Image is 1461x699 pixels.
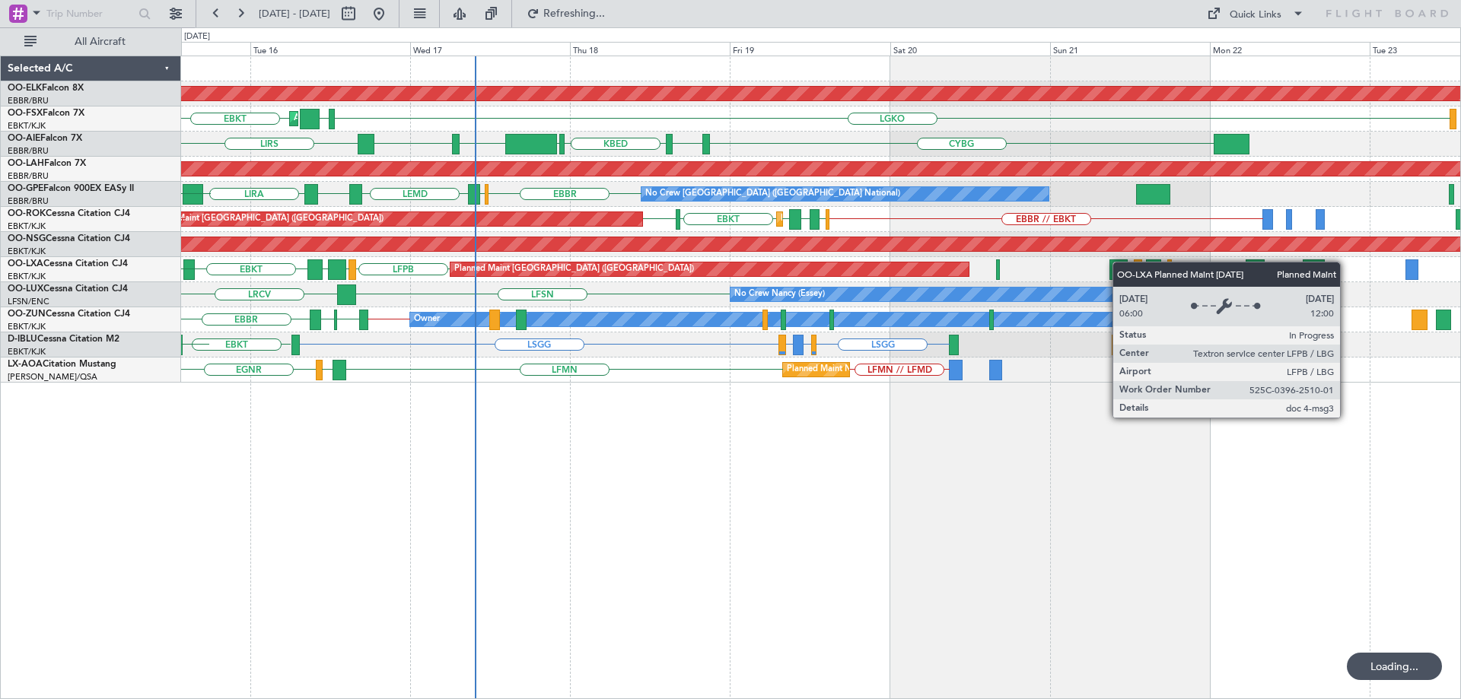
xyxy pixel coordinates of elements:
[8,271,46,282] a: EBKT/KJK
[184,30,210,43] div: [DATE]
[40,37,161,47] span: All Aircraft
[250,42,410,56] div: Tue 16
[8,120,46,132] a: EBKT/KJK
[8,134,40,143] span: OO-AIE
[8,134,82,143] a: OO-AIEFalcon 7X
[8,170,49,182] a: EBBR/BRU
[46,2,134,25] input: Trip Number
[8,310,130,319] a: OO-ZUNCessna Citation CJ4
[17,30,165,54] button: All Aircraft
[8,335,37,344] span: D-IBLU
[8,296,49,307] a: LFSN/ENC
[8,346,46,357] a: EBKT/KJK
[1230,8,1281,23] div: Quick Links
[8,234,46,243] span: OO-NSG
[8,209,46,218] span: OO-ROK
[8,284,128,294] a: OO-LUXCessna Citation CJ4
[8,184,134,193] a: OO-GPEFalcon 900EX EASy II
[1050,42,1210,56] div: Sun 21
[543,8,606,19] span: Refreshing...
[734,283,825,306] div: No Crew Nancy (Essey)
[645,183,900,205] div: No Crew [GEOGRAPHIC_DATA] ([GEOGRAPHIC_DATA] National)
[8,360,43,369] span: LX-AOA
[570,42,730,56] div: Thu 18
[259,7,330,21] span: [DATE] - [DATE]
[730,42,890,56] div: Fri 19
[8,284,43,294] span: OO-LUX
[294,107,460,130] div: AOG Maint Kortrijk-[GEOGRAPHIC_DATA]
[8,84,42,93] span: OO-ELK
[410,42,570,56] div: Wed 17
[8,371,97,383] a: [PERSON_NAME]/QSA
[8,221,46,232] a: EBKT/KJK
[1199,2,1312,26] button: Quick Links
[1260,308,1437,331] div: Planned Maint Kortrijk-[GEOGRAPHIC_DATA]
[1347,653,1442,680] div: Loading...
[414,308,440,331] div: Owner
[8,321,46,332] a: EBKT/KJK
[787,358,956,381] div: Planned Maint Nice ([GEOGRAPHIC_DATA])
[8,259,128,268] a: OO-LXACessna Citation CJ4
[8,209,130,218] a: OO-ROKCessna Citation CJ4
[8,335,119,344] a: D-IBLUCessna Citation M2
[1210,42,1370,56] div: Mon 22
[8,259,43,268] span: OO-LXA
[8,109,84,118] a: OO-FSXFalcon 7X
[8,246,46,257] a: EBKT/KJK
[8,360,116,369] a: LX-AOACitation Mustang
[144,208,384,230] div: Planned Maint [GEOGRAPHIC_DATA] ([GEOGRAPHIC_DATA])
[454,258,694,281] div: Planned Maint [GEOGRAPHIC_DATA] ([GEOGRAPHIC_DATA])
[8,159,44,168] span: OO-LAH
[8,109,43,118] span: OO-FSX
[8,84,84,93] a: OO-ELKFalcon 8X
[8,234,130,243] a: OO-NSGCessna Citation CJ4
[8,184,43,193] span: OO-GPE
[8,310,46,319] span: OO-ZUN
[520,2,611,26] button: Refreshing...
[8,95,49,106] a: EBBR/BRU
[781,208,958,230] div: Planned Maint Kortrijk-[GEOGRAPHIC_DATA]
[8,145,49,157] a: EBBR/BRU
[890,42,1050,56] div: Sat 20
[8,195,49,207] a: EBBR/BRU
[8,159,86,168] a: OO-LAHFalcon 7X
